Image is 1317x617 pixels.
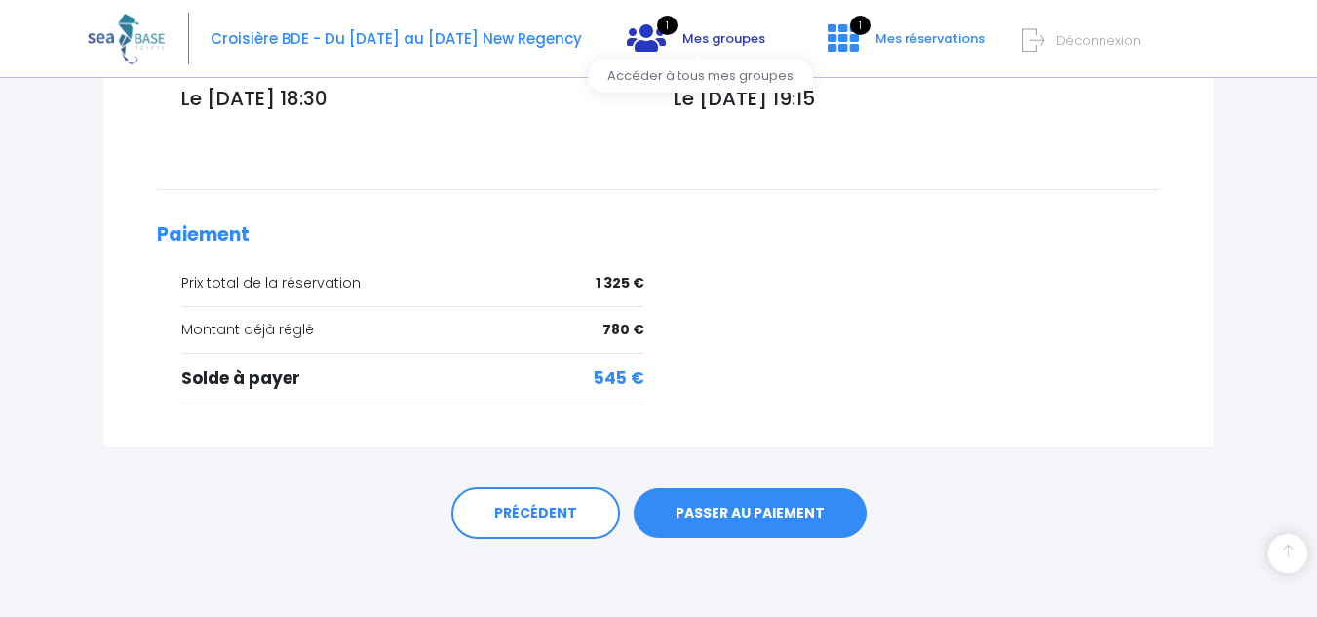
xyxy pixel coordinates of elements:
[596,273,644,293] span: 1 325 €
[181,84,644,113] p: Le [DATE] 18:30
[451,487,620,540] a: PRÉCÉDENT
[875,29,985,48] span: Mes réservations
[634,488,867,539] a: PASSER AU PAIEMENT
[674,84,1161,113] p: Le [DATE] 19:15
[594,366,644,392] span: 545 €
[1056,31,1141,50] span: Déconnexion
[812,36,996,55] a: 1 Mes réservations
[181,273,644,293] div: Prix total de la réservation
[602,320,644,340] span: 780 €
[588,59,813,93] div: Accéder à tous mes groupes
[181,366,644,392] div: Solde à payer
[211,28,582,49] span: Croisière BDE - Du [DATE] au [DATE] New Regency
[611,36,781,55] a: 1 Mes groupes
[850,16,871,35] span: 1
[682,29,765,48] span: Mes groupes
[181,320,644,340] div: Montant déjà réglé
[657,16,678,35] span: 1
[157,224,1160,247] h2: Paiement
